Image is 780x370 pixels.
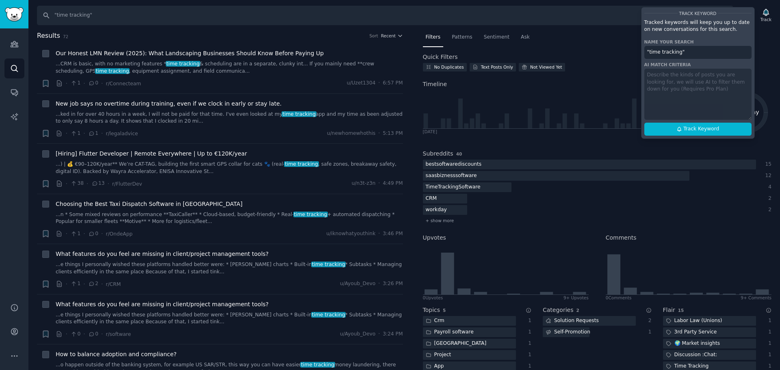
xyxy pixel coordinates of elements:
span: time tracking [284,161,318,167]
div: CRM [423,194,440,204]
div: 1 [765,351,772,359]
h2: Categories [543,306,573,314]
span: 0 [88,80,98,87]
div: 15 [765,161,772,168]
span: 13 [91,180,105,187]
span: 3:26 PM [383,280,403,288]
a: ...e things I personally wished these platforms handled better were: * [PERSON_NAME] charts * Bui... [56,312,403,326]
span: 1 [70,280,80,288]
span: · [66,180,67,188]
div: saasbiznesssoftware [423,171,480,181]
span: Filters [426,34,441,41]
span: · [66,129,67,138]
h2: Topics [423,306,440,314]
span: 40 [456,151,462,156]
span: 0 [88,331,98,338]
div: AI match criteria [644,62,752,67]
span: 1 [70,130,80,137]
h2: Subreddits [423,149,453,158]
div: No Duplicates [434,64,464,70]
span: · [83,129,85,138]
span: time tracking [311,312,346,318]
div: Payroll software [423,327,477,338]
span: 1 [88,130,98,137]
span: · [378,130,380,137]
span: r/Connecteam [106,81,141,87]
span: · [378,280,380,288]
a: Choosing the Best Taxi Dispatch Software in [GEOGRAPHIC_DATA] [56,200,243,208]
div: [DATE] [423,129,438,134]
div: Crm [423,316,447,326]
button: Track Keyword [644,123,752,136]
span: 4:49 PM [383,180,403,187]
div: 4 [765,184,772,191]
span: time tracking [166,61,200,67]
a: What features do you feel are missing in client/project management tools? [56,300,269,309]
span: + show more [426,218,454,223]
span: · [378,230,380,238]
div: workday [423,205,450,215]
div: Self-Promotion [543,327,593,338]
div: 2 [765,206,772,214]
span: · [101,280,103,288]
span: Results [37,31,60,41]
span: r/FlutterDev [112,181,142,187]
span: u/iknowhatyouthink [326,230,375,238]
span: · [378,80,380,87]
a: How to balance adoption and compliance? [56,350,177,359]
a: ...n * Some mixed reviews on performance **TaxiCaller** * Cloud-based, budget-friendly * Real-tim... [56,211,403,225]
a: ...e things I personally wished these platforms handled better were: * [PERSON_NAME] charts * Bui... [56,261,403,275]
span: [Hiring] Flutter Developer | Remote Everywhere | Up to €120K/year [56,149,247,158]
button: Recent [381,33,403,39]
span: time tracking [311,262,346,267]
div: 🌍 Market insights [663,339,723,349]
span: time tracking [293,212,328,217]
span: u/Ayoub_Devo [340,280,376,288]
span: · [66,280,67,288]
div: 1 [765,329,772,336]
a: ...ked in for over 40 hours in a week, I will not be paid for that time. I've even looked at myti... [56,111,403,125]
div: Sort [369,33,378,39]
span: · [101,229,103,238]
span: · [108,180,109,188]
span: Patterns [452,34,472,41]
span: · [101,79,103,88]
span: time tracking [282,111,316,117]
span: Track Keyword [679,11,717,15]
a: ...CRM is basic, with no marketing features *time tracking& scheduling are in a separate, clunky ... [56,61,403,75]
a: What features do you feel are missing in client/project management tools? [56,250,269,258]
span: Timeline [423,80,447,89]
span: · [87,180,88,188]
span: 1 [70,230,80,238]
div: 1 [524,329,532,336]
span: · [83,280,85,288]
span: time tracking [95,68,130,74]
span: r/software [106,331,131,337]
span: 5:13 PM [383,130,403,137]
span: 3:46 PM [383,230,403,238]
span: New job says no overtime during training, even if we clock in early or stay late. [56,100,282,108]
div: 9+ Upvotes [563,295,589,301]
div: 0 Upvote s [423,295,443,301]
div: Name your search [644,39,752,45]
p: Tracked keywords will keep you up to date on new conversations for this search. [644,19,752,33]
div: Not Viewed Yet [530,64,562,70]
span: · [378,331,380,338]
img: GummySearch logo [5,7,24,22]
a: Our Honest LMN Review (2025): What Landscaping Businesses Should Know Before Paying Up [56,49,324,58]
div: 9+ Comments [741,295,771,301]
span: · [101,330,103,338]
span: 0 [88,230,98,238]
div: 1 [765,363,772,370]
span: 0 [70,331,80,338]
div: 1 [765,340,772,347]
span: 38 [70,180,84,187]
span: · [83,79,85,88]
a: ...) | 💰 €90–120K/year** We’re CAT-TAG, building the first smart GPS collar for cats 🐾 (real-time... [56,161,403,175]
div: 1 [524,317,532,325]
span: 2 [88,280,98,288]
div: Solution Requests [543,316,602,326]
